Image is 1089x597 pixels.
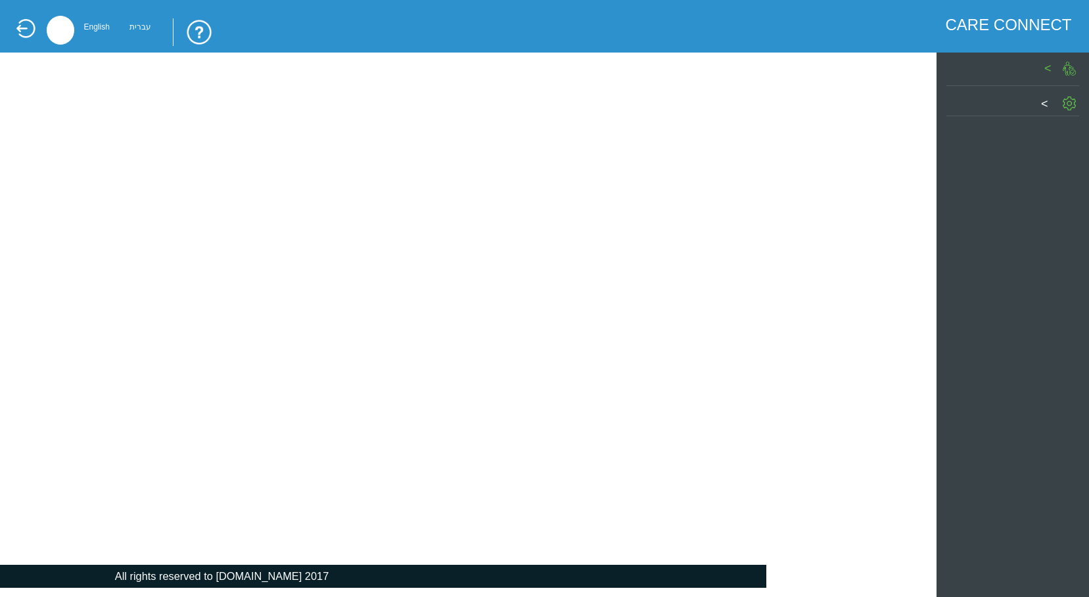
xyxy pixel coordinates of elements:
img: SettingGIcon.png [1063,97,1076,110]
img: trainingUsingSystem.png [173,18,213,46]
div: CARE CONNECT [945,16,1071,34]
div: עברית [129,26,151,29]
div: English [84,26,110,29]
label: > [1044,62,1052,75]
img: PatientGIcon.png [1063,62,1076,76]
